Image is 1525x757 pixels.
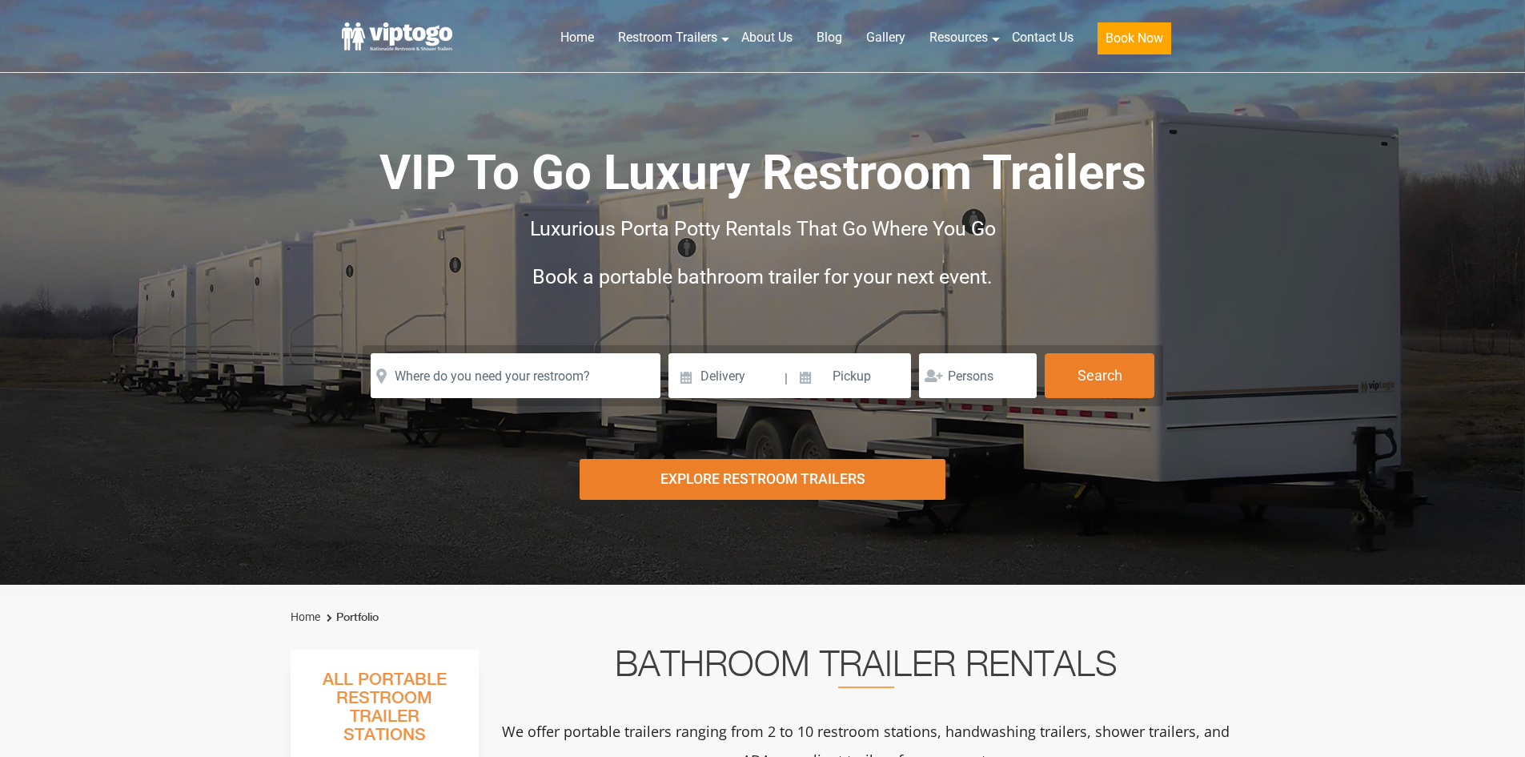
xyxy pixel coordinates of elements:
[379,144,1146,201] span: VIP To Go Luxury Restroom Trailers
[805,20,854,55] a: Blog
[1086,20,1183,64] a: Book Now
[1098,22,1171,54] button: Book Now
[530,217,996,240] span: Luxurious Porta Potty Rentals That Go Where You Go
[917,20,1000,55] a: Resources
[729,20,805,55] a: About Us
[371,353,660,398] input: Where do you need your restroom?
[580,459,945,500] div: Explore Restroom Trailers
[548,20,606,55] a: Home
[785,353,788,405] span: |
[1045,353,1154,398] button: Search
[790,353,912,398] input: Pickup
[606,20,729,55] a: Restroom Trailers
[668,353,783,398] input: Delivery
[500,650,1232,688] h2: Bathroom Trailer Rentals
[532,265,993,288] span: Book a portable bathroom trailer for your next event.
[291,610,320,623] a: Home
[919,353,1037,398] input: Persons
[854,20,917,55] a: Gallery
[1000,20,1086,55] a: Contact Us
[323,608,379,627] li: Portfolio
